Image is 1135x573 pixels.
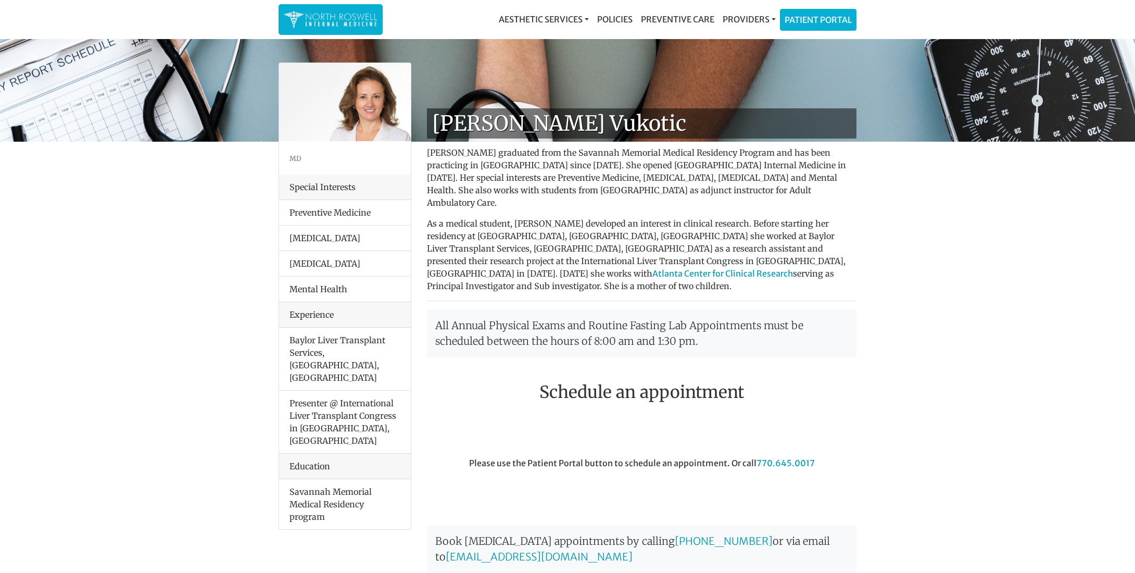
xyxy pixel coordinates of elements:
p: All Annual Physical Exams and Routine Fasting Lab Appointments must be scheduled between the hour... [427,309,856,357]
div: Special Interests [279,175,411,200]
p: Book [MEDICAL_DATA] appointments by calling or via email to [427,525,856,573]
img: Dr. Goga Vukotis [279,63,411,141]
a: Atlanta Center for Clinical Research [652,268,793,279]
div: Please use the Patient Portal button to schedule an appointment. Or call [419,457,864,515]
li: Presenter @ International Liver Transplant Congress in [GEOGRAPHIC_DATA], [GEOGRAPHIC_DATA] [279,390,411,454]
h1: [PERSON_NAME] Vukotic [427,108,856,139]
img: North Roswell Internal Medicine [284,9,377,30]
li: [MEDICAL_DATA] [279,225,411,251]
h2: Schedule an appointment [427,382,856,402]
a: [EMAIL_ADDRESS][DOMAIN_NAME] [446,550,633,563]
a: 770.645.0017 [756,458,815,468]
li: Baylor Liver Transplant Services, [GEOGRAPHIC_DATA], [GEOGRAPHIC_DATA] [279,328,411,391]
li: Savannah Memorial Medical Residency program [279,479,411,529]
a: Preventive Care [637,9,718,30]
div: Education [279,454,411,479]
small: MD [289,154,301,163]
a: Aesthetic Services [495,9,593,30]
li: Preventive Medicine [279,200,411,226]
a: Patient Portal [780,9,856,30]
li: Mental Health [279,276,411,302]
li: [MEDICAL_DATA] [279,251,411,277]
a: Policies [593,9,637,30]
p: [PERSON_NAME] graduated from the Savannah Memorial Medical Residency Program and has been practic... [427,146,856,209]
p: As a medical student, [PERSON_NAME] developed an interest in clinical research. Before starting h... [427,217,856,292]
div: Experience [279,302,411,328]
a: Providers [718,9,780,30]
a: [PHONE_NUMBER] [675,534,773,547]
